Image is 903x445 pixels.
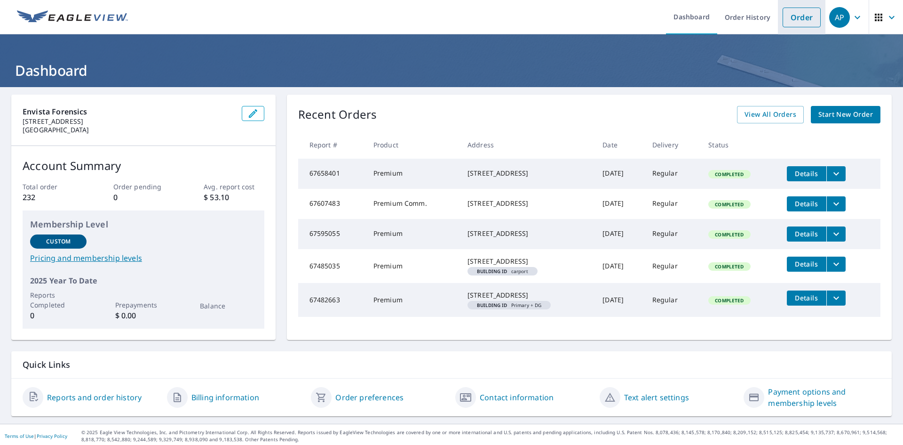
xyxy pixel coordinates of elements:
p: Balance [200,301,256,311]
span: Details [792,229,821,238]
p: Recent Orders [298,106,377,123]
div: [STREET_ADDRESS] [467,229,587,238]
th: Product [366,131,460,159]
td: Premium [366,219,460,249]
p: © 2025 Eagle View Technologies, Inc. and Pictometry International Corp. All Rights Reserved. Repo... [81,429,898,443]
button: filesDropdownBtn-67607483 [826,196,846,211]
td: Regular [645,249,701,283]
span: Details [792,169,821,178]
td: 67658401 [298,159,366,189]
th: Address [460,131,595,159]
span: Completed [709,231,749,238]
span: Completed [709,171,749,178]
span: Start New Order [818,109,873,121]
td: 67482663 [298,283,366,317]
td: Regular [645,219,701,249]
a: Payment options and membership levels [768,386,880,409]
td: Regular [645,159,701,189]
td: Regular [645,283,701,317]
td: 67595055 [298,219,366,249]
button: detailsBtn-67482663 [787,291,826,306]
a: Billing information [191,392,259,403]
p: Avg. report cost [204,182,264,192]
span: Completed [709,297,749,304]
a: Contact information [480,392,554,403]
span: Completed [709,201,749,208]
button: detailsBtn-67658401 [787,166,826,181]
p: 0 [113,192,174,203]
button: filesDropdownBtn-67485035 [826,257,846,272]
p: Reports Completed [30,290,87,310]
p: Membership Level [30,218,257,231]
a: Pricing and membership levels [30,252,257,264]
div: AP [829,7,850,28]
p: Order pending [113,182,174,192]
p: Envista Forensics [23,106,234,117]
p: [STREET_ADDRESS] [23,117,234,126]
button: filesDropdownBtn-67595055 [826,227,846,242]
p: $ 53.10 [204,192,264,203]
p: [GEOGRAPHIC_DATA] [23,126,234,134]
p: 0 [30,310,87,321]
th: Delivery [645,131,701,159]
a: Privacy Policy [37,433,67,439]
button: detailsBtn-67595055 [787,227,826,242]
a: View All Orders [737,106,804,123]
p: Account Summary [23,157,264,174]
a: Order [783,8,821,27]
h1: Dashboard [11,61,892,80]
td: Premium [366,159,460,189]
p: | [5,433,67,439]
button: detailsBtn-67607483 [787,196,826,211]
span: Details [792,199,821,208]
p: 2025 Year To Date [30,275,257,286]
button: filesDropdownBtn-67658401 [826,166,846,181]
p: Custom [46,237,71,246]
a: Terms of Use [5,433,34,439]
a: Text alert settings [624,392,689,403]
span: Details [792,293,821,302]
em: Building ID [477,269,507,274]
td: [DATE] [595,189,644,219]
td: 67607483 [298,189,366,219]
p: 232 [23,192,83,203]
em: Building ID [477,303,507,307]
p: Total order [23,182,83,192]
td: [DATE] [595,249,644,283]
th: Date [595,131,644,159]
a: Start New Order [811,106,880,123]
span: Primary + DG [471,303,547,307]
img: EV Logo [17,10,128,24]
td: [DATE] [595,283,644,317]
span: View All Orders [745,109,796,121]
span: Details [792,259,821,268]
span: Completed [709,263,749,270]
div: [STREET_ADDRESS] [467,169,587,178]
div: [STREET_ADDRESS] [467,291,587,300]
p: $ 0.00 [115,310,172,321]
td: [DATE] [595,159,644,189]
td: 67485035 [298,249,366,283]
th: Report # [298,131,366,159]
p: Quick Links [23,359,880,371]
td: [DATE] [595,219,644,249]
td: Premium [366,283,460,317]
td: Premium Comm. [366,189,460,219]
td: Regular [645,189,701,219]
th: Status [701,131,779,159]
button: filesDropdownBtn-67482663 [826,291,846,306]
a: Order preferences [335,392,404,403]
div: [STREET_ADDRESS] [467,199,587,208]
button: detailsBtn-67485035 [787,257,826,272]
a: Reports and order history [47,392,142,403]
div: [STREET_ADDRESS] [467,257,587,266]
span: carport [471,269,534,274]
td: Premium [366,249,460,283]
p: Prepayments [115,300,172,310]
